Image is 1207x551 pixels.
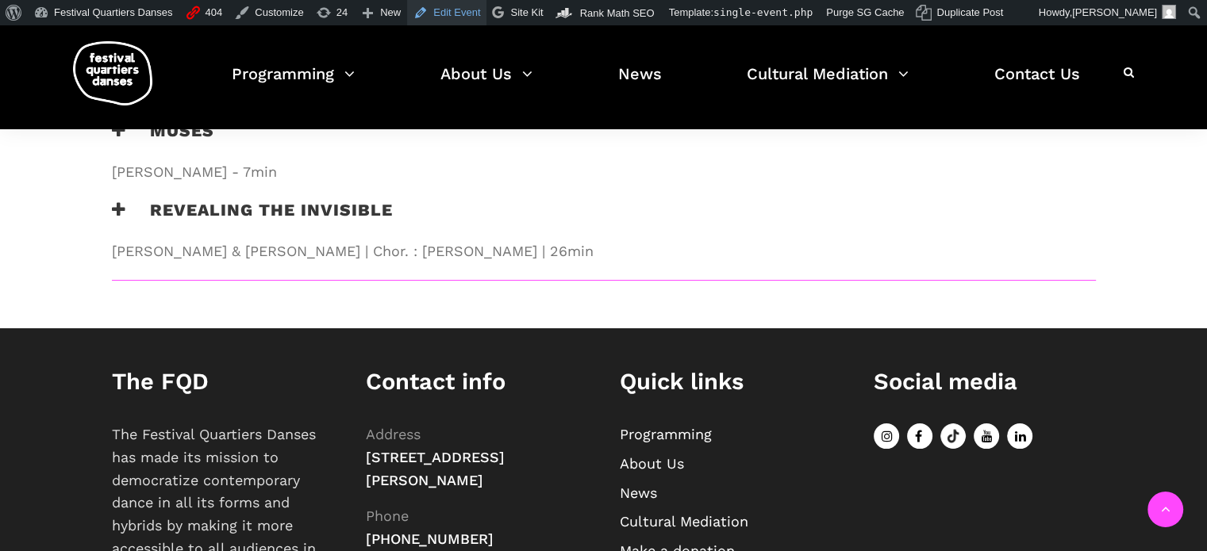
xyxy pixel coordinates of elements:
span: single-event.php [713,6,813,18]
h3: Muses [112,121,214,160]
h1: Social media [874,368,1096,396]
span: [PERSON_NAME] - 7min [112,161,737,184]
a: Cultural Mediation [620,513,748,530]
a: Cultural Mediation [747,60,909,107]
h1: Contact info [366,368,588,396]
span: [PHONE_NUMBER] [366,530,494,547]
a: About Us [620,455,684,472]
h1: Quick links [620,368,842,396]
a: About Us [440,60,532,107]
span: [PERSON_NAME] [1072,6,1157,18]
span: Address [366,426,421,442]
h3: Revealing the Invisible [112,200,393,239]
img: logo-fqd-med [73,41,152,105]
a: Programming [620,426,712,442]
span: Rank Math SEO [580,7,655,19]
a: Contact Us [994,60,1080,107]
span: Phone [366,507,409,524]
a: Programming [232,60,355,107]
span: Site Kit [510,6,543,18]
span: [STREET_ADDRESS][PERSON_NAME] [366,449,505,488]
a: News [618,60,662,107]
h1: The FQD [112,368,334,396]
span: [PERSON_NAME] & [PERSON_NAME] | Chor. : [PERSON_NAME] | 26min [112,240,737,263]
a: News [620,484,657,501]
